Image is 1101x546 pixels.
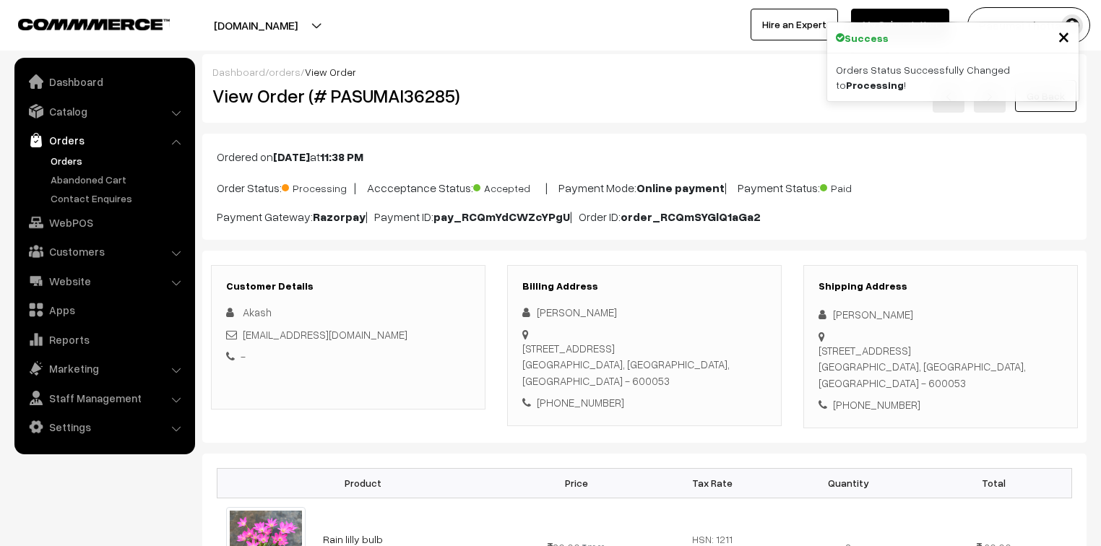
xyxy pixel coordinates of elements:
[1058,22,1070,49] span: ×
[323,533,383,545] a: Rain lilly bulb
[18,355,190,381] a: Marketing
[967,7,1090,43] button: Pasumai Thotta…
[916,468,1071,498] th: Total
[18,127,190,153] a: Orders
[217,468,509,498] th: Product
[522,340,767,389] div: [STREET_ADDRESS] [GEOGRAPHIC_DATA], [GEOGRAPHIC_DATA], [GEOGRAPHIC_DATA] - 600053
[47,191,190,206] a: Contact Enquires
[1061,14,1083,36] img: user
[313,209,366,224] b: Razorpay
[509,468,644,498] th: Price
[226,348,470,365] div: -
[212,66,265,78] a: Dashboard
[644,468,780,498] th: Tax Rate
[819,280,1063,292] h3: Shipping Address
[18,14,144,32] a: COMMMERCE
[47,172,190,187] a: Abandoned Cart
[820,177,892,196] span: Paid
[305,66,356,78] span: View Order
[473,177,545,196] span: Accepted
[18,98,190,124] a: Catalog
[18,209,190,235] a: WebPOS
[243,305,272,318] span: Akash
[217,148,1072,165] p: Ordered on at
[751,9,838,40] a: Hire an Expert
[851,9,949,40] a: My Subscription
[18,238,190,264] a: Customers
[243,328,407,341] a: [EMAIL_ADDRESS][DOMAIN_NAME]
[212,84,486,107] h2: View Order (# PASUMAI36285)
[18,69,190,95] a: Dashboard
[18,268,190,294] a: Website
[18,297,190,323] a: Apps
[269,66,301,78] a: orders
[522,304,767,321] div: [PERSON_NAME]
[18,414,190,440] a: Settings
[846,79,904,91] strong: Processing
[18,19,170,30] img: COMMMERCE
[226,280,470,292] h3: Customer Details
[636,181,725,195] b: Online payment
[18,326,190,352] a: Reports
[273,149,310,164] b: [DATE]
[47,153,190,168] a: Orders
[522,280,767,292] h3: Billing Address
[212,64,1076,79] div: / /
[163,7,348,43] button: [DOMAIN_NAME]
[18,385,190,411] a: Staff Management
[819,342,1063,391] div: [STREET_ADDRESS] [GEOGRAPHIC_DATA], [GEOGRAPHIC_DATA], [GEOGRAPHIC_DATA] - 600053
[1058,25,1070,47] button: Close
[217,208,1072,225] p: Payment Gateway: | Payment ID: | Order ID:
[819,396,1063,413] div: [PHONE_NUMBER]
[827,53,1079,101] div: Orders Status Successfully Changed to !
[780,468,916,498] th: Quantity
[819,306,1063,323] div: [PERSON_NAME]
[320,149,363,164] b: 11:38 PM
[845,30,889,45] strong: Success
[282,177,354,196] span: Processing
[217,177,1072,196] p: Order Status: | Accceptance Status: | Payment Mode: | Payment Status:
[433,209,570,224] b: pay_RCQmYdCWZcYPgU
[522,394,767,411] div: [PHONE_NUMBER]
[621,209,761,224] b: order_RCQmSYGlQ1aGa2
